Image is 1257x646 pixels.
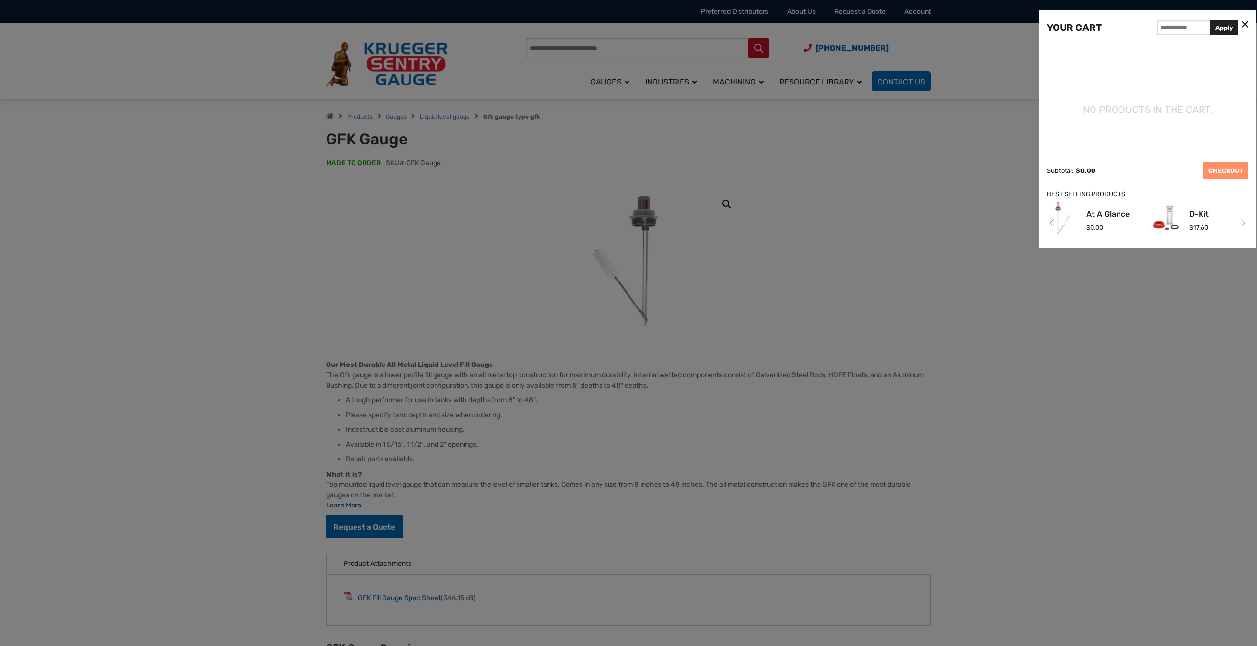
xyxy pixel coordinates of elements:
[1203,162,1248,179] a: CHECKOUT
[1238,216,1248,230] a: Next
[1189,224,1208,231] span: 17.60
[1086,224,1090,231] span: $
[1086,210,1130,218] a: At A Glance
[1047,216,1057,230] a: Previous
[1076,167,1080,174] span: $
[1047,202,1079,234] img: At A Glance
[1210,20,1238,35] button: Apply
[1047,167,1073,174] div: Subtotal:
[1189,210,1209,218] a: D-Kit
[1086,224,1103,231] span: 0.00
[1047,20,1102,35] div: YOUR CART
[1150,202,1182,234] img: D-Kit
[1189,224,1193,231] span: $
[1047,189,1248,199] div: BEST SELLING PRODUCTS
[1076,167,1095,174] span: 0.00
